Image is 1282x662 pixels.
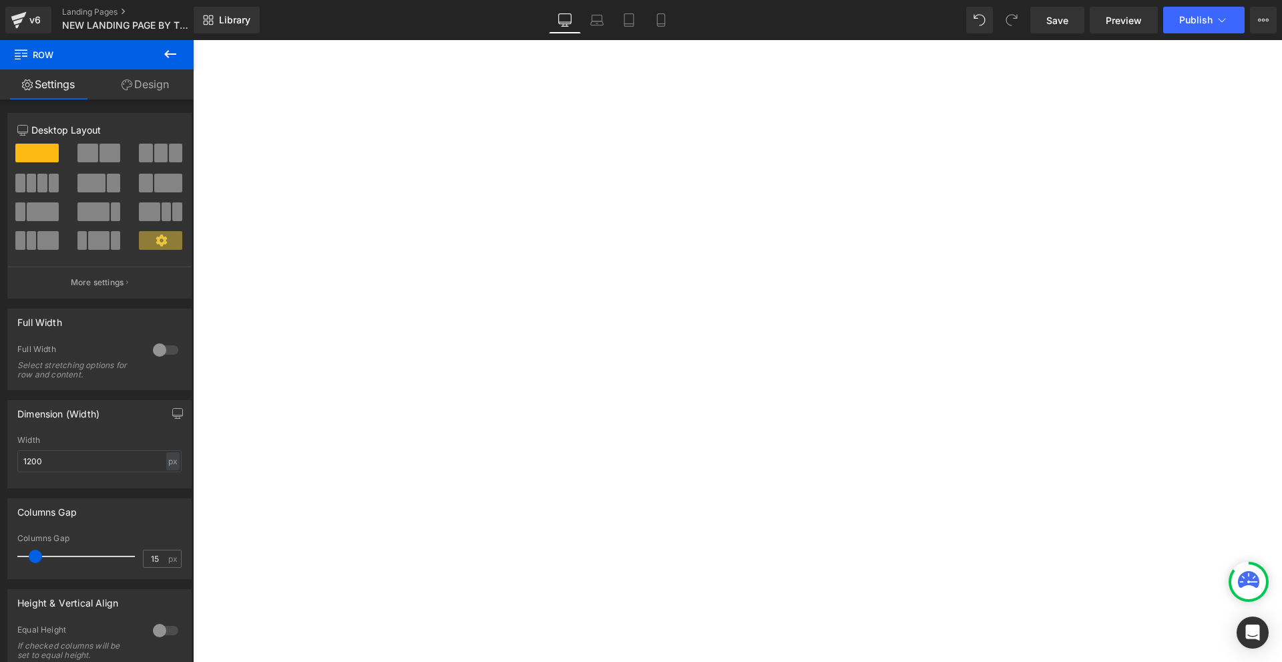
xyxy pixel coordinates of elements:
[998,7,1025,33] button: Redo
[97,69,194,100] a: Design
[549,7,581,33] a: Desktop
[613,7,645,33] a: Tablet
[168,554,180,563] span: px
[17,344,140,358] div: Full Width
[5,7,51,33] a: v6
[1090,7,1158,33] a: Preview
[17,401,99,420] div: Dimension (Width)
[17,309,62,328] div: Full Width
[1163,7,1245,33] button: Publish
[17,534,182,543] div: Columns Gap
[1250,7,1277,33] button: More
[71,277,124,289] p: More settings
[966,7,993,33] button: Undo
[17,641,138,660] div: If checked columns will be set to equal height.
[17,450,182,472] input: auto
[1179,15,1213,25] span: Publish
[62,7,216,17] a: Landing Pages
[17,436,182,445] div: Width
[645,7,677,33] a: Mobile
[17,123,182,137] p: Desktop Layout
[27,11,43,29] div: v6
[219,14,250,26] span: Library
[17,499,77,518] div: Columns Gap
[13,40,147,69] span: Row
[1106,13,1142,27] span: Preview
[8,267,191,298] button: More settings
[194,7,260,33] a: New Library
[1046,13,1068,27] span: Save
[581,7,613,33] a: Laptop
[17,590,118,609] div: Height & Vertical Align
[1237,617,1269,649] div: Open Intercom Messenger
[166,452,180,470] div: px
[17,625,140,639] div: Equal Height
[62,20,190,31] span: NEW LANDING PAGE BY THE GREATEST OF THEM ALL (Sleep Patch)
[17,361,138,379] div: Select stretching options for row and content.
